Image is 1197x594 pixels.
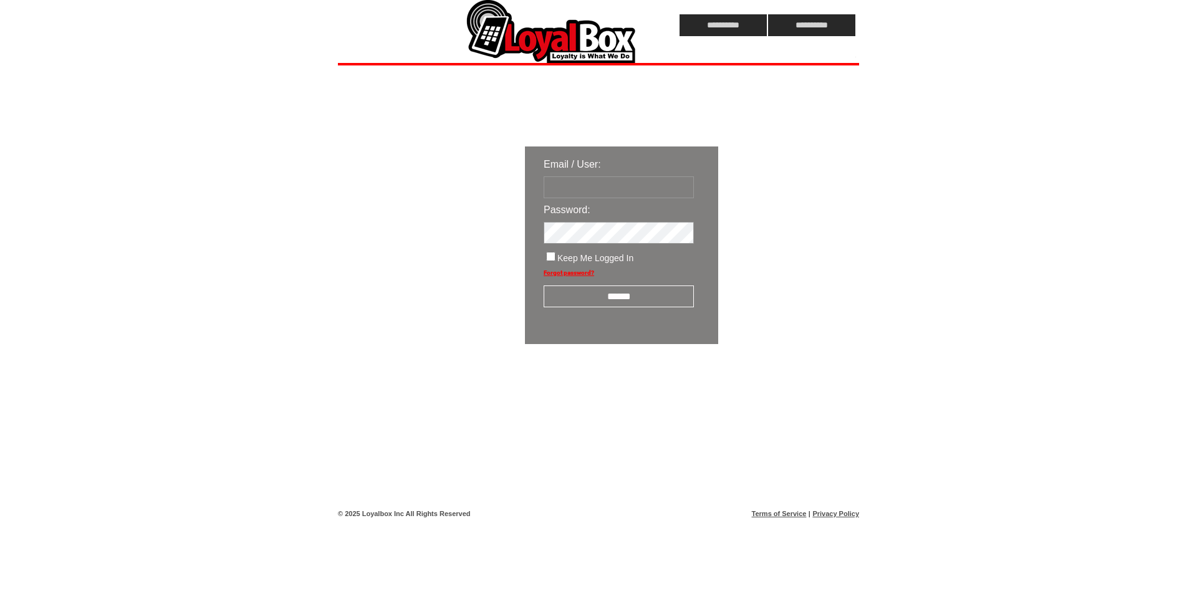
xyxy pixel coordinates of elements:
span: | [809,510,810,517]
span: © 2025 Loyalbox Inc All Rights Reserved [338,510,471,517]
span: Keep Me Logged In [557,253,633,263]
img: transparent.png;jsessionid=08CBD71F6FBD6433C236AEF215C85F13 [754,375,817,391]
span: Email / User: [544,159,601,170]
span: Password: [544,204,590,215]
a: Terms of Service [752,510,807,517]
a: Privacy Policy [812,510,859,517]
a: Forgot password? [544,269,594,276]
